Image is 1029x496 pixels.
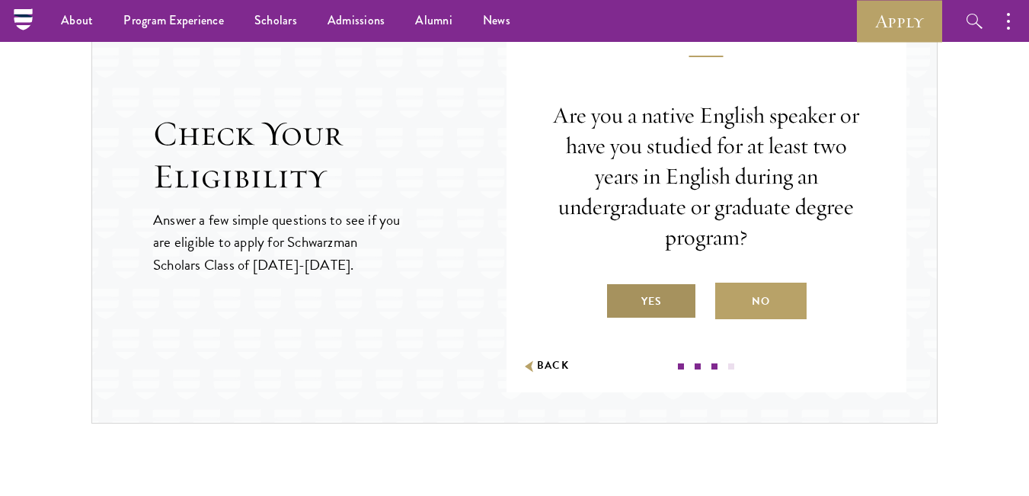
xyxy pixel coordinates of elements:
h2: Check Your Eligibility [153,113,507,198]
p: Are you a native English speaker or have you studied for at least two years in English during an ... [552,101,861,252]
p: Answer a few simple questions to see if you are eligible to apply for Schwarzman Scholars Class o... [153,209,402,275]
label: Yes [606,283,697,319]
button: Back [522,358,570,374]
label: No [715,283,807,319]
